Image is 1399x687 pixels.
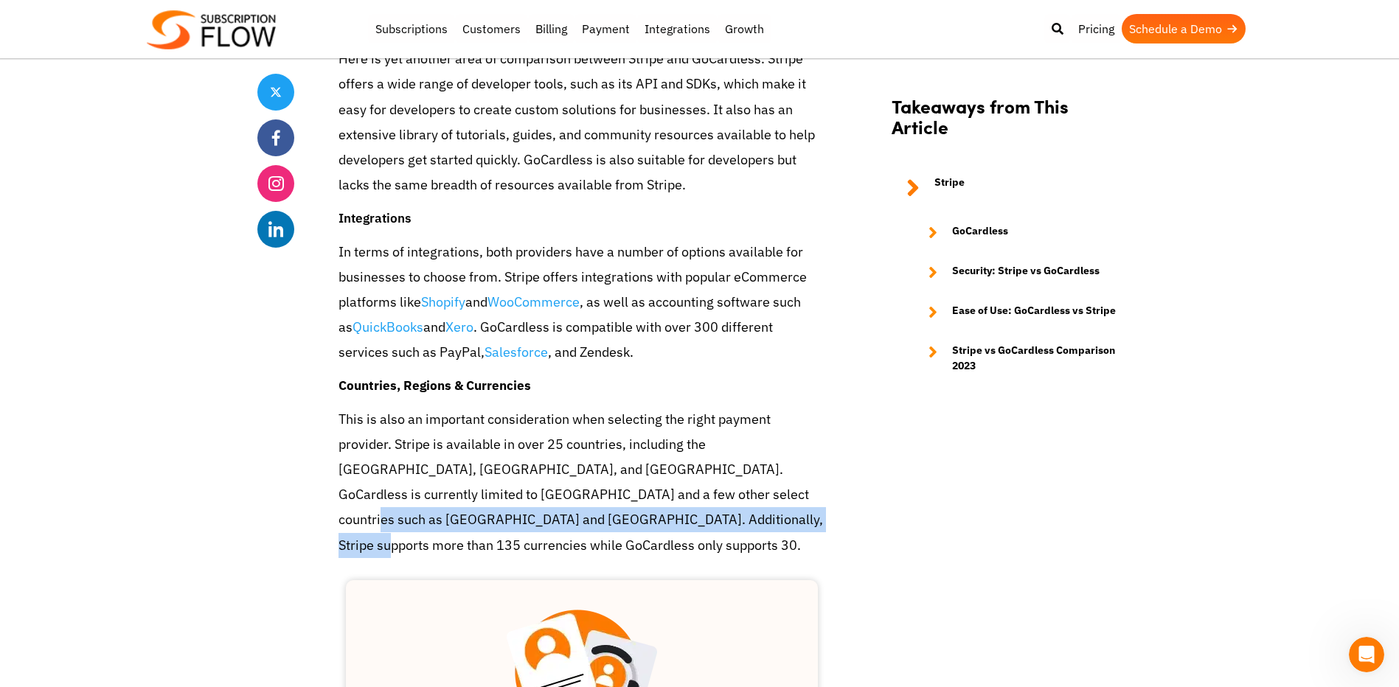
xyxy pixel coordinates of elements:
a: Payment [574,14,637,43]
a: Security: Stripe vs GoCardless [914,263,1128,281]
a: QuickBooks [353,318,423,335]
a: Ease of Use: GoCardless vs Stripe [914,303,1128,321]
a: Growth [718,14,771,43]
h2: Takeaways from This Article [892,95,1128,153]
strong: GoCardless [952,223,1008,241]
a: GoCardless [914,223,1128,241]
h4: Integrations [339,209,825,228]
a: Pricing [1071,14,1122,43]
p: Here is yet another area of comparison between Stripe and GoCardless. Stripe offers a wide range ... [339,46,825,198]
a: Shopify [421,293,465,310]
strong: Stripe [934,175,965,201]
strong: Stripe vs GoCardless Comparison 2023 [952,343,1128,374]
iframe: Intercom live chat [1349,637,1384,672]
a: Stripe vs GoCardless Comparison 2023 [914,343,1128,374]
p: In terms of integrations, both providers have a number of options available for businesses to cho... [339,240,825,366]
a: WooCommerce [487,293,580,310]
strong: Countries, Regions & Currencies [339,377,531,394]
strong: Ease of Use: GoCardless vs Stripe [952,303,1116,321]
a: Xero [445,318,473,335]
a: Schedule a Demo [1122,14,1246,43]
a: Integrations [637,14,718,43]
strong: Security: Stripe vs GoCardless [952,263,1100,281]
img: Subscriptionflow [147,10,276,49]
a: Billing [528,14,574,43]
a: Stripe [892,175,1128,201]
a: Salesforce [485,343,548,360]
a: Subscriptions [368,14,455,43]
p: This is also an important consideration when selecting the right payment provider. Stripe is avai... [339,407,825,558]
a: Customers [455,14,528,43]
